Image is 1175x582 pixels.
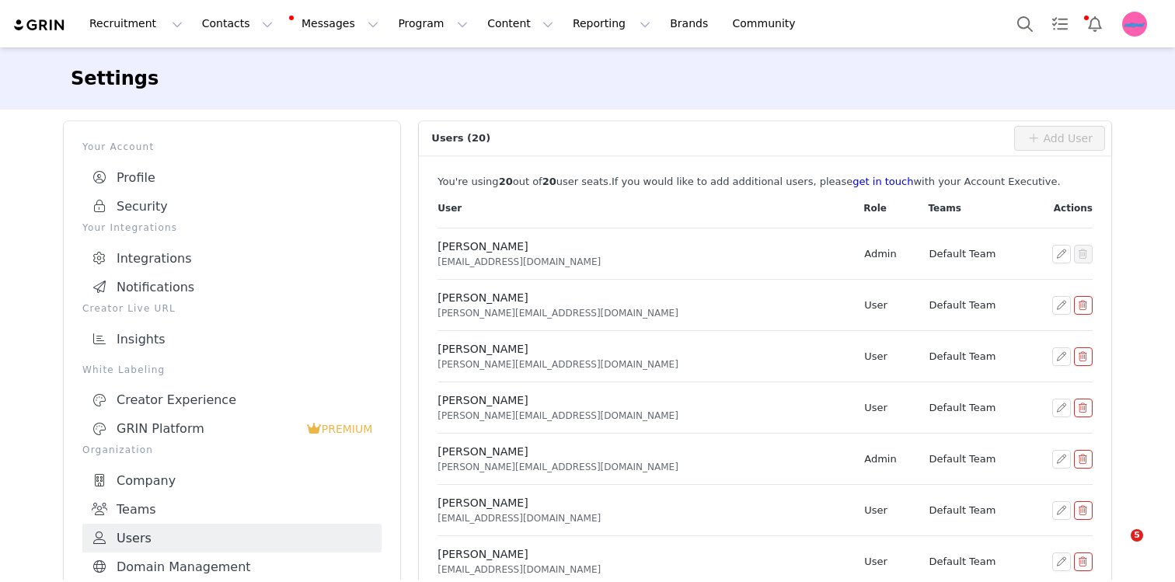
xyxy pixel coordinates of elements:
[438,460,844,474] div: [PERSON_NAME][EMAIL_ADDRESS][DOMAIN_NAME]
[12,18,67,33] img: grin logo
[82,273,382,301] a: Notifications
[854,485,919,536] td: User
[1099,529,1136,566] iframe: Intercom live chat
[438,445,528,458] span: [PERSON_NAME]
[438,357,844,371] div: [PERSON_NAME][EMAIL_ADDRESS][DOMAIN_NAME]
[1043,6,1077,41] a: Tasks
[438,409,844,423] div: [PERSON_NAME][EMAIL_ADDRESS][DOMAIN_NAME]
[82,443,382,457] p: Organization
[438,306,844,320] div: [PERSON_NAME][EMAIL_ADDRESS][DOMAIN_NAME]
[438,255,844,269] div: [EMAIL_ADDRESS][DOMAIN_NAME]
[438,511,844,525] div: [EMAIL_ADDRESS][DOMAIN_NAME]
[1014,126,1105,151] button: Add User
[929,350,995,362] span: Default Team
[82,192,382,221] a: Security
[82,163,382,192] a: Profile
[929,504,995,516] span: Default Team
[82,495,382,524] a: Teams
[82,466,382,495] a: Company
[603,176,608,187] span: s
[929,556,995,567] span: Default Team
[82,386,382,414] a: Creator Experience
[82,140,382,154] p: Your Account
[854,382,919,434] td: User
[499,176,513,187] strong: 20
[438,291,528,304] span: [PERSON_NAME]
[80,6,192,41] button: Recruitment
[542,176,556,187] strong: 20
[929,402,995,413] span: Default Team
[919,189,1026,228] th: Teams
[478,6,563,41] button: Content
[929,453,995,465] span: Default Team
[854,331,919,382] td: User
[82,244,382,273] a: Integrations
[322,423,373,435] span: PREMIUM
[438,394,528,406] span: [PERSON_NAME]
[82,414,382,443] a: GRIN Platform PREMIUM
[854,280,919,331] td: User
[1122,12,1147,37] img: fd1cbe3e-7938-4636-b07e-8de74aeae5d6.jpg
[612,176,1061,187] span: If you would like to add additional users, please with your Account Executive.
[438,240,528,253] span: [PERSON_NAME]
[438,189,854,228] th: User
[854,189,919,228] th: Role
[438,343,528,355] span: [PERSON_NAME]
[929,248,995,260] span: Default Team
[193,6,282,41] button: Contacts
[1027,189,1093,228] th: Actions
[92,421,306,437] div: GRIN Platform
[92,392,372,408] div: Creator Experience
[82,325,382,354] a: Insights
[1008,6,1042,41] button: Search
[283,6,388,41] button: Messages
[82,363,382,377] p: White Labeling
[82,301,382,315] p: Creator Live URL
[563,6,660,41] button: Reporting
[1078,6,1112,41] button: Notifications
[661,6,722,41] a: Brands
[438,548,528,560] span: [PERSON_NAME]
[389,6,477,41] button: Program
[82,552,382,581] a: Domain Management
[438,497,528,509] span: [PERSON_NAME]
[438,174,1093,190] div: You're using out of user seat .
[438,563,844,577] div: [EMAIL_ADDRESS][DOMAIN_NAME]
[1113,12,1163,37] button: Profile
[82,221,382,235] p: Your Integrations
[852,176,913,187] a: get in touch
[82,524,382,552] a: Users
[419,121,1014,155] p: Users (20)
[854,434,919,485] td: Admin
[854,228,919,280] td: Admin
[929,299,995,311] span: Default Team
[1131,529,1143,542] span: 5
[723,6,812,41] a: Community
